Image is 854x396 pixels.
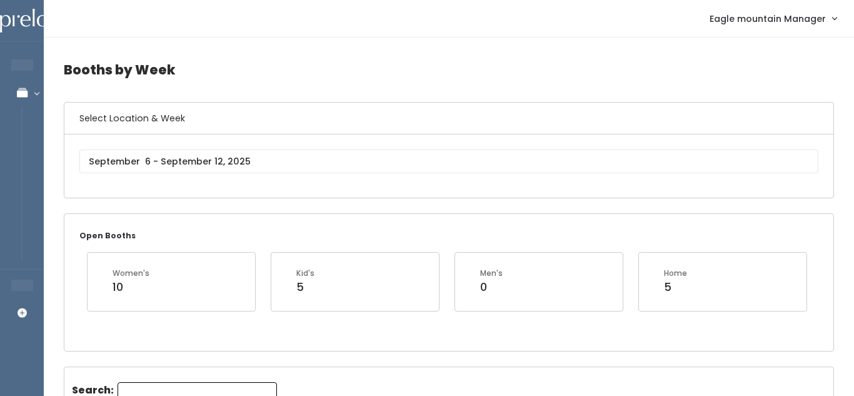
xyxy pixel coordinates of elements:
input: September 6 - September 12, 2025 [79,150,818,173]
div: 5 [296,279,314,295]
h6: Select Location & Week [64,103,833,135]
div: Kid's [296,268,314,279]
small: Open Booths [79,230,136,241]
div: Men's [480,268,503,279]
div: 0 [480,279,503,295]
h4: Booths by Week [64,53,834,87]
div: Women's [113,268,149,279]
div: 5 [664,279,687,295]
div: Home [664,268,687,279]
span: Eagle mountain Manager [710,12,826,26]
div: 10 [113,279,149,295]
a: Eagle mountain Manager [697,5,849,32]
